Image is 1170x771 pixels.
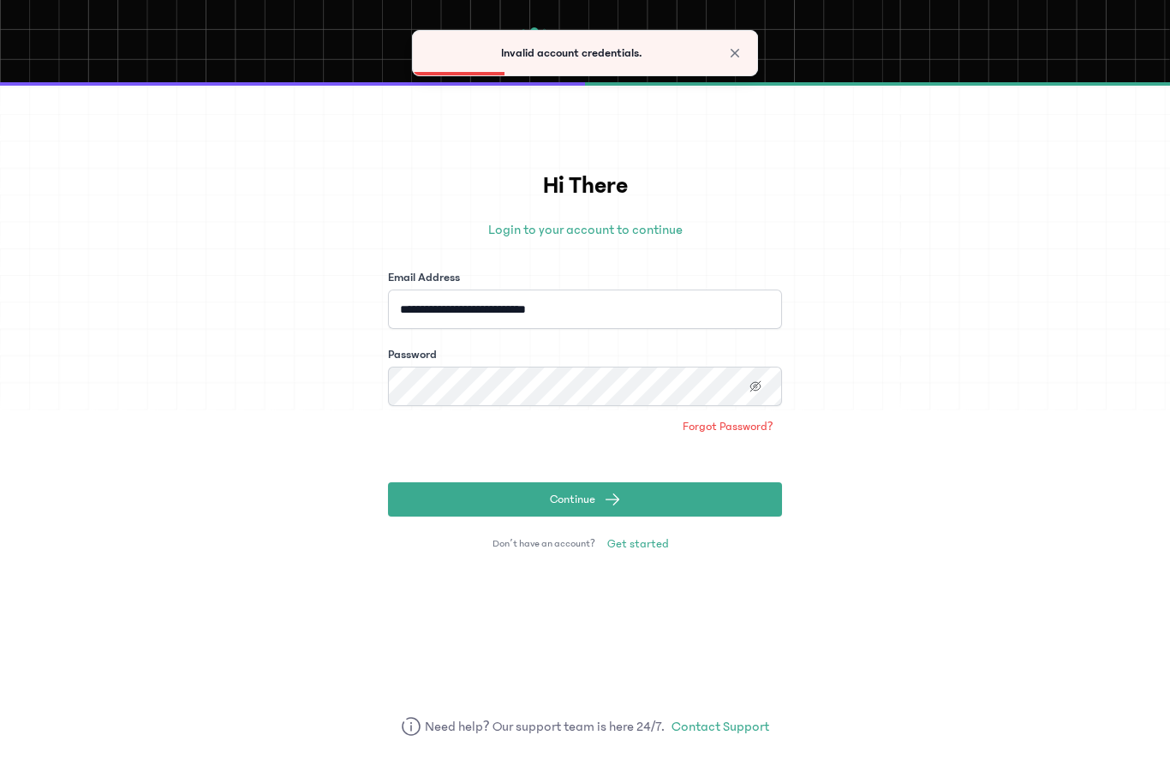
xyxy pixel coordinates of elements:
[674,413,782,440] a: Forgot Password?
[672,716,769,737] a: Contact Support
[388,219,782,240] p: Login to your account to continue
[550,491,595,508] span: Continue
[388,346,437,363] label: Password
[425,716,666,737] span: Need help? Our support team is here 24/7.
[501,46,642,60] span: Invalid account credentials.
[388,269,460,286] label: Email Address
[726,45,743,62] button: Close
[492,537,595,551] span: Don’t have an account?
[683,418,773,435] span: Forgot Password?
[599,530,678,558] a: Get started
[388,482,782,517] button: Continue
[607,535,669,553] span: Get started
[388,168,782,204] h1: Hi There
